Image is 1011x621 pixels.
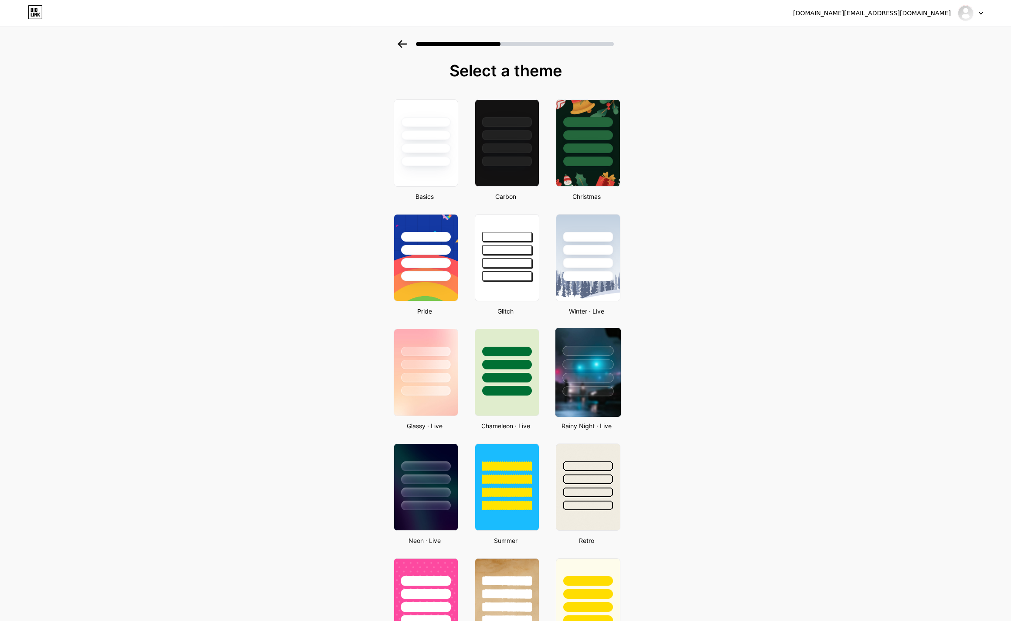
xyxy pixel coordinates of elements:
[555,328,620,417] img: rainy_night.jpg
[553,192,620,201] div: Christmas
[553,307,620,316] div: Winter · Live
[553,536,620,545] div: Retro
[553,421,620,430] div: Rainy Night · Live
[390,62,621,79] div: Select a theme
[391,307,458,316] div: Pride
[472,307,539,316] div: Glitch
[391,536,458,545] div: Neon · Live
[472,421,539,430] div: Chameleon · Live
[472,536,539,545] div: Summer
[391,421,458,430] div: Glassy · Live
[957,5,974,21] img: future_tracking
[793,9,951,18] div: [DOMAIN_NAME][EMAIL_ADDRESS][DOMAIN_NAME]
[391,192,458,201] div: Basics
[472,192,539,201] div: Carbon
